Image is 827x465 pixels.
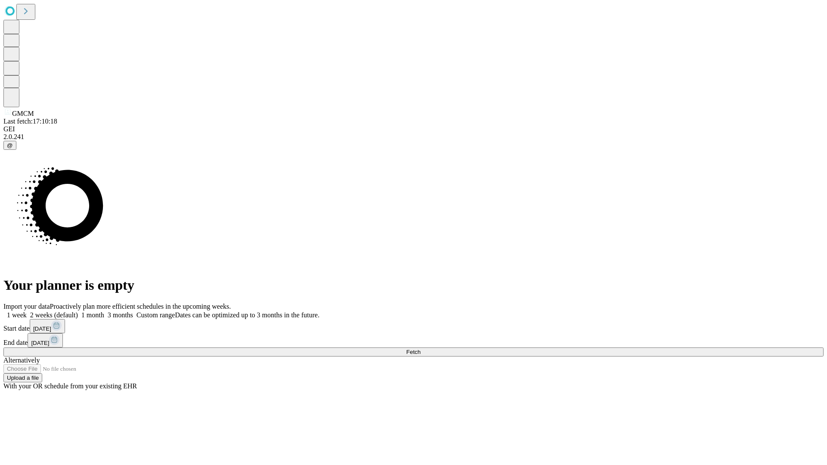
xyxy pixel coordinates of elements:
[406,349,420,355] span: Fetch
[175,311,319,319] span: Dates can be optimized up to 3 months in the future.
[3,347,824,356] button: Fetch
[30,311,78,319] span: 2 weeks (default)
[7,311,27,319] span: 1 week
[3,125,824,133] div: GEI
[31,340,49,346] span: [DATE]
[137,311,175,319] span: Custom range
[7,142,13,149] span: @
[30,319,65,333] button: [DATE]
[3,118,57,125] span: Last fetch: 17:10:18
[3,133,824,141] div: 2.0.241
[3,333,824,347] div: End date
[3,141,16,150] button: @
[33,325,51,332] span: [DATE]
[3,382,137,390] span: With your OR schedule from your existing EHR
[3,303,50,310] span: Import your data
[3,373,42,382] button: Upload a file
[50,303,231,310] span: Proactively plan more efficient schedules in the upcoming weeks.
[28,333,63,347] button: [DATE]
[108,311,133,319] span: 3 months
[12,110,34,117] span: GMCM
[81,311,104,319] span: 1 month
[3,319,824,333] div: Start date
[3,277,824,293] h1: Your planner is empty
[3,356,40,364] span: Alternatively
